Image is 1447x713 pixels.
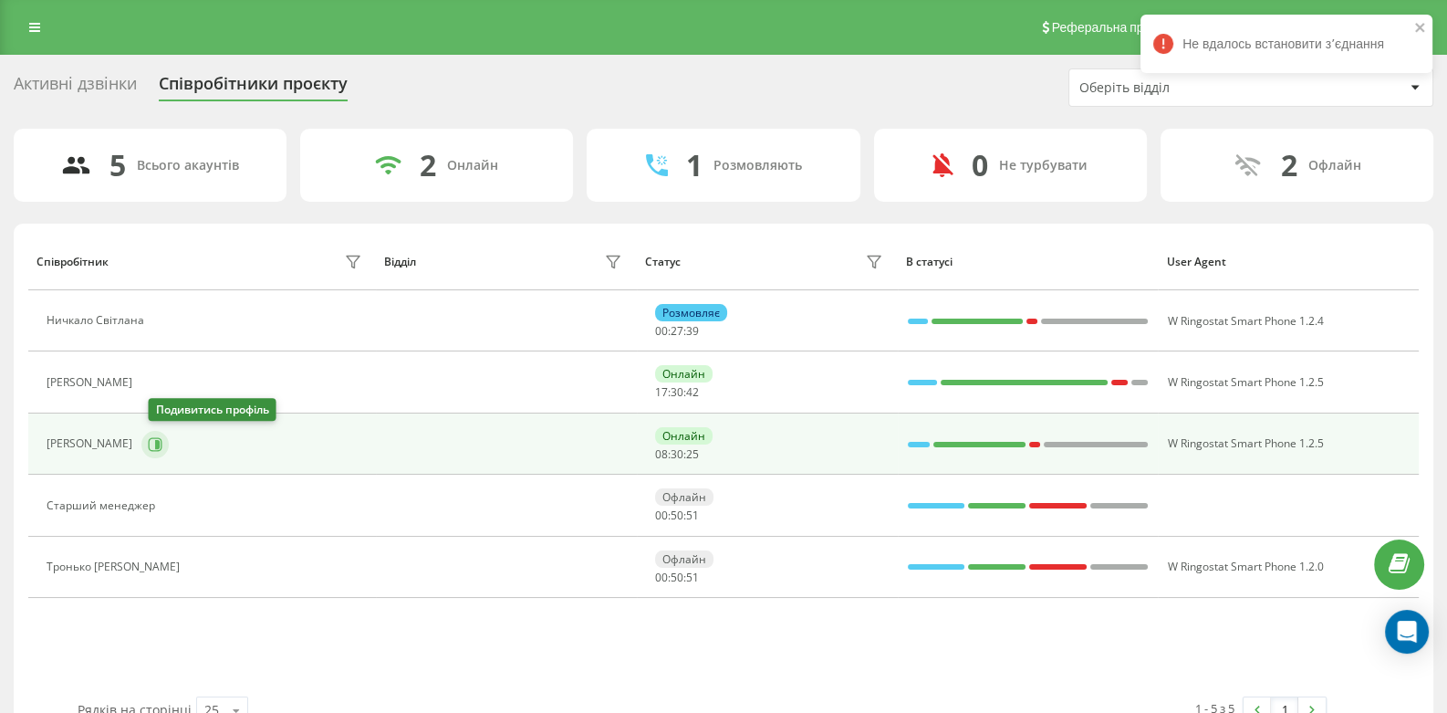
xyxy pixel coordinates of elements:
[655,570,668,585] span: 00
[149,398,276,421] div: Подивитись профіль
[1167,256,1411,268] div: User Agent
[686,323,699,339] span: 39
[671,508,683,523] span: 50
[686,570,699,585] span: 51
[420,148,436,183] div: 2
[109,148,126,183] div: 5
[47,437,137,450] div: [PERSON_NAME]
[655,508,668,523] span: 00
[713,158,802,173] div: Розмовляють
[671,384,683,400] span: 30
[47,499,160,512] div: Старший менеджер
[655,365,713,383] div: Онлайн
[645,256,681,268] div: Статус
[655,386,699,399] div: : :
[671,570,683,585] span: 50
[14,74,137,102] div: Активні дзвінки
[1385,610,1429,654] div: Open Intercom Messenger
[671,323,683,339] span: 27
[47,376,137,389] div: [PERSON_NAME]
[447,158,498,173] div: Онлайн
[972,148,988,183] div: 0
[1414,20,1427,37] button: close
[1168,559,1324,574] span: W Ringostat Smart Phone 1.2.0
[655,323,668,339] span: 00
[686,148,703,183] div: 1
[1168,313,1324,329] span: W Ringostat Smart Phone 1.2.4
[1308,158,1361,173] div: Офлайн
[1079,80,1297,96] div: Оберіть відділ
[1052,20,1186,35] span: Реферальна програма
[655,550,713,568] div: Офлайн
[655,304,727,321] div: Розмовляє
[686,508,699,523] span: 51
[384,256,416,268] div: Відділ
[137,158,239,173] div: Всього акаунтів
[999,158,1088,173] div: Не турбувати
[655,448,699,461] div: : :
[906,256,1150,268] div: В статусі
[655,571,699,584] div: : :
[655,325,699,338] div: : :
[686,446,699,462] span: 25
[1281,148,1297,183] div: 2
[47,561,184,573] div: Тронько [PERSON_NAME]
[655,446,668,462] span: 08
[655,427,713,445] div: Онлайн
[1168,435,1324,451] span: W Ringostat Smart Phone 1.2.5
[671,446,683,462] span: 30
[1168,374,1324,390] span: W Ringostat Smart Phone 1.2.5
[36,256,109,268] div: Співробітник
[655,384,668,400] span: 17
[1140,15,1432,73] div: Не вдалось встановити зʼєднання
[686,384,699,400] span: 42
[655,488,713,506] div: Офлайн
[159,74,348,102] div: Співробітники проєкту
[47,314,149,327] div: Ничкало Світлана
[655,509,699,522] div: : :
